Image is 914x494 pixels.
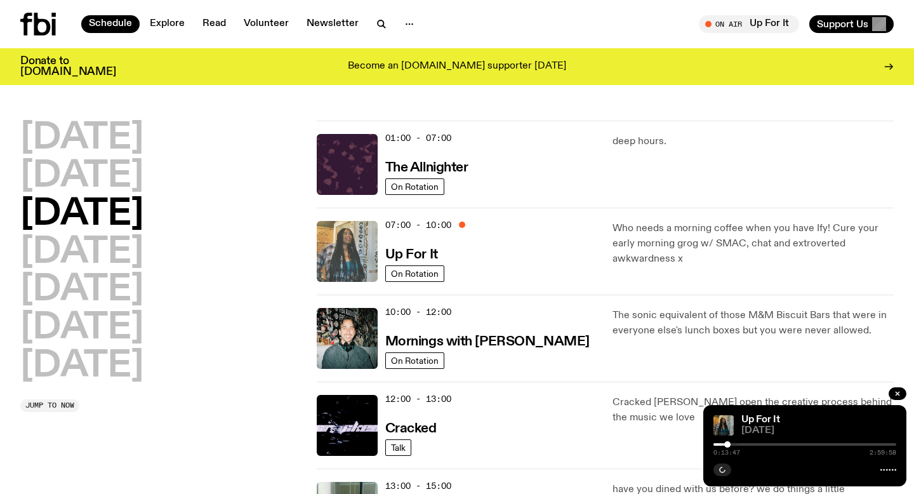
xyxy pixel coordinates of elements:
[713,415,734,436] img: Ify - a Brown Skin girl with black braided twists, looking up to the side with her tongue stickin...
[20,121,143,156] button: [DATE]
[385,393,451,405] span: 12:00 - 13:00
[385,265,444,282] a: On Rotation
[317,308,378,369] img: Radio presenter Ben Hansen sits in front of a wall of photos and an fbi radio sign. Film photo. B...
[391,269,439,278] span: On Rotation
[699,15,799,33] button: On AirUp For It
[613,221,894,267] p: Who needs a morning coffee when you have Ify! Cure your early morning grog w/ SMAC, chat and extr...
[385,248,438,262] h3: Up For It
[20,159,143,194] button: [DATE]
[741,426,896,436] span: [DATE]
[713,450,740,456] span: 0:13:47
[20,310,143,346] button: [DATE]
[385,420,437,436] a: Cracked
[809,15,894,33] button: Support Us
[385,306,451,318] span: 10:00 - 12:00
[236,15,296,33] a: Volunteer
[20,197,143,232] button: [DATE]
[613,134,894,149] p: deep hours.
[299,15,366,33] a: Newsletter
[870,450,896,456] span: 2:59:58
[817,18,868,30] span: Support Us
[385,219,451,231] span: 07:00 - 10:00
[385,352,444,369] a: On Rotation
[195,15,234,33] a: Read
[348,61,566,72] p: Become an [DOMAIN_NAME] supporter [DATE]
[81,15,140,33] a: Schedule
[142,15,192,33] a: Explore
[317,395,378,456] img: Logo for Podcast Cracked. Black background, with white writing, with glass smashing graphics
[385,159,468,175] a: The Allnighter
[391,443,406,452] span: Talk
[385,246,438,262] a: Up For It
[20,349,143,384] button: [DATE]
[20,235,143,270] button: [DATE]
[20,56,116,77] h3: Donate to [DOMAIN_NAME]
[385,439,411,456] a: Talk
[385,422,437,436] h3: Cracked
[317,221,378,282] img: Ify - a Brown Skin girl with black braided twists, looking up to the side with her tongue stickin...
[385,161,468,175] h3: The Allnighter
[391,356,439,365] span: On Rotation
[385,132,451,144] span: 01:00 - 07:00
[613,308,894,338] p: The sonic equivalent of those M&M Biscuit Bars that were in everyone else's lunch boxes but you w...
[25,402,74,409] span: Jump to now
[20,272,143,308] button: [DATE]
[385,480,451,492] span: 13:00 - 15:00
[20,399,79,412] button: Jump to now
[385,335,590,349] h3: Mornings with [PERSON_NAME]
[613,395,894,425] p: Cracked [PERSON_NAME] open the creative process behind the music we love
[741,415,780,425] a: Up For It
[385,333,590,349] a: Mornings with [PERSON_NAME]
[391,182,439,191] span: On Rotation
[385,178,444,195] a: On Rotation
